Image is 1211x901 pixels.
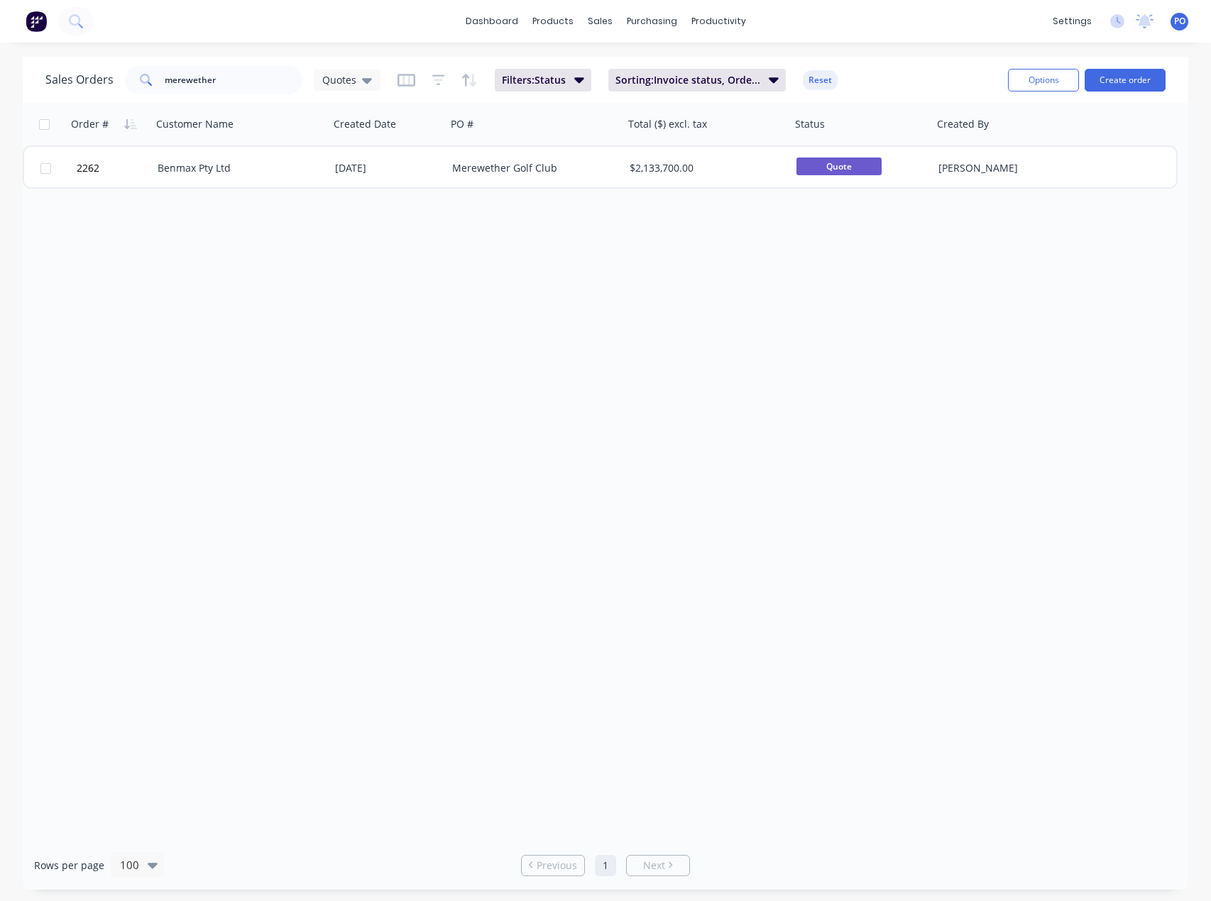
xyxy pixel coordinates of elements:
span: Quote [796,157,882,175]
div: Total ($) excl. tax [628,117,707,131]
div: Customer Name [156,117,234,131]
div: settings [1046,11,1099,32]
button: Create order [1085,69,1166,92]
div: Benmax Pty Ltd [158,161,315,175]
span: PO [1174,15,1185,28]
span: Next [643,858,665,873]
div: products [525,11,581,32]
div: [DATE] [335,161,441,175]
span: Sorting: Invoice status, Order # [615,73,760,87]
span: Rows per page [34,858,104,873]
span: Quotes [322,72,356,87]
h1: Sales Orders [45,73,114,87]
div: productivity [684,11,753,32]
button: Sorting:Invoice status, Order # [608,69,786,92]
button: Filters:Status [495,69,591,92]
a: Next page [627,858,689,873]
a: dashboard [459,11,525,32]
button: 2262 [72,147,158,189]
img: Factory [26,11,47,32]
button: Reset [803,70,838,90]
div: Created By [937,117,989,131]
div: $2,133,700.00 [630,161,777,175]
ul: Pagination [515,855,696,876]
div: Created Date [334,117,396,131]
a: Page 1 is your current page [595,855,616,876]
input: Search... [165,66,303,94]
a: Previous page [522,858,584,873]
div: PO # [451,117,473,131]
span: 2262 [77,161,99,175]
div: sales [581,11,620,32]
div: [PERSON_NAME] [938,161,1096,175]
div: Merewether Golf Club [452,161,610,175]
div: Status [795,117,825,131]
button: Options [1008,69,1079,92]
div: purchasing [620,11,684,32]
div: Order # [71,117,109,131]
span: Filters: Status [502,73,566,87]
span: Previous [537,858,577,873]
